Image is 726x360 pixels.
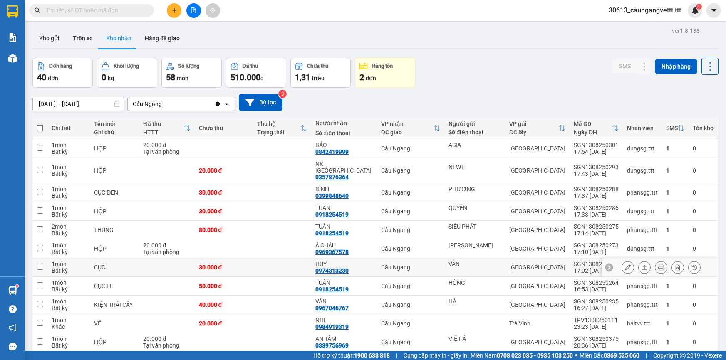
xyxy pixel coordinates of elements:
[509,227,565,233] div: [GEOGRAPHIC_DATA]
[8,54,17,63] img: warehouse-icon
[381,189,441,196] div: Cầu Ngang
[143,242,190,249] div: 20.000 đ
[574,211,619,218] div: 17:33 [DATE]
[574,148,619,155] div: 17:54 [DATE]
[199,189,249,196] div: 30.000 đ
[46,6,144,15] input: Tìm tên, số ĐT hoặc mã đơn
[52,249,86,255] div: Bất kỳ
[102,72,106,82] span: 0
[315,186,373,192] div: BÌNH
[9,343,17,350] span: message
[627,145,658,152] div: dungsg.ttt
[315,142,373,148] div: BẢO
[52,230,86,237] div: Bất kỳ
[52,267,86,274] div: Bất kỳ
[278,90,287,98] sup: 3
[313,351,390,360] span: Hỗ trợ kỹ thuật:
[199,167,249,174] div: 20.000 đ
[315,130,373,136] div: Số điện thoại
[143,142,190,148] div: 20.000 đ
[257,129,300,136] div: Trạng thái
[381,227,441,233] div: Cầu Ngang
[108,75,114,81] span: kg
[574,267,619,274] div: 17:02 [DATE]
[161,58,222,88] button: Số lượng58món
[509,121,559,127] div: VP gửi
[243,63,258,69] div: Đã thu
[290,58,351,88] button: Chưa thu1,31 triệu
[448,142,501,148] div: ASIA
[693,320,714,327] div: 0
[691,7,699,14] img: icon-new-feature
[52,242,86,249] div: 1 món
[509,339,565,345] div: [GEOGRAPHIC_DATA]
[52,223,86,230] div: 2 món
[52,286,86,293] div: Bất kỳ
[114,63,139,69] div: Khối lượng
[8,33,17,42] img: solution-icon
[612,59,637,74] button: SMS
[94,208,135,215] div: HỘP
[99,28,138,48] button: Kho nhận
[52,335,86,342] div: 1 món
[381,339,441,345] div: Cầu Ngang
[706,3,721,18] button: caret-down
[16,285,18,287] sup: 1
[315,342,349,349] div: 0339756969
[199,227,249,233] div: 80.000 đ
[672,26,700,35] div: ver 1.8.138
[604,352,639,359] strong: 0369 525 060
[574,317,619,323] div: TRV1308250111
[666,189,684,196] div: 1
[448,121,501,127] div: Người gửi
[143,121,183,127] div: Đã thu
[574,342,619,349] div: 20:36 [DATE]
[32,28,66,48] button: Kho gửi
[509,167,565,174] div: [GEOGRAPHIC_DATA]
[94,245,135,252] div: HỘP
[381,145,441,152] div: Cầu Ngang
[171,7,177,13] span: plus
[505,117,570,139] th: Toggle SortBy
[381,208,441,215] div: Cầu Ngang
[199,301,249,308] div: 40.000 đ
[315,279,373,286] div: TUẤN
[448,186,501,192] div: PHƯƠNG
[509,208,565,215] div: [GEOGRAPHIC_DATA]
[693,125,714,131] div: Tồn kho
[448,164,501,170] div: NEWT
[315,120,373,126] div: Người nhận
[214,101,221,107] svg: Clear value
[163,100,164,108] input: Selected Cầu Ngang.
[574,323,619,330] div: 23:23 [DATE]
[33,97,124,111] input: Select a date range.
[143,129,183,136] div: HTTT
[253,117,311,139] th: Toggle SortBy
[166,72,175,82] span: 58
[497,352,573,359] strong: 0708 023 035 - 0935 103 250
[509,320,565,327] div: Trà Vinh
[210,7,216,13] span: aim
[627,167,658,174] div: dungsg.ttt
[315,148,349,155] div: 0842419999
[133,100,162,108] div: Cầu Ngang
[52,148,86,155] div: Bất kỳ
[372,63,393,69] div: Hàng tồn
[574,205,619,211] div: SGN1308250286
[627,320,658,327] div: haitvv.ttt
[693,283,714,289] div: 0
[143,342,190,349] div: Tại văn phòng
[191,7,196,13] span: file-add
[199,320,249,327] div: 20.000 đ
[138,28,186,48] button: Hàng đã giao
[315,317,373,323] div: NHI
[52,125,86,131] div: Chi tiết
[680,353,686,358] span: copyright
[381,320,441,327] div: Cầu Ngang
[52,164,86,170] div: 1 món
[226,58,286,88] button: Đã thu510.000đ
[509,264,565,271] div: [GEOGRAPHIC_DATA]
[35,7,40,13] span: search
[574,192,619,199] div: 17:37 [DATE]
[94,264,135,271] div: CỤC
